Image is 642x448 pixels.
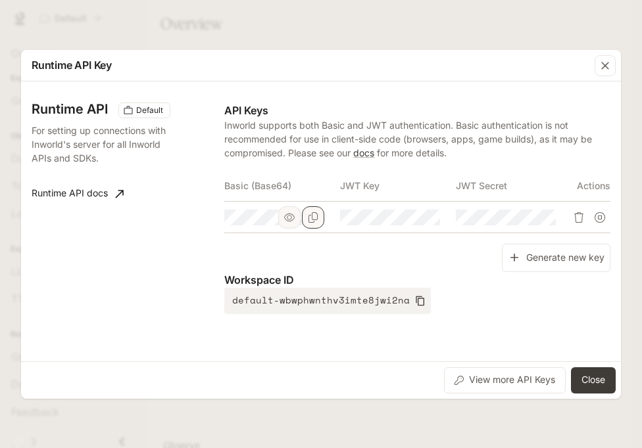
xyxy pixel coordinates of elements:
[571,367,616,393] button: Close
[224,288,431,314] button: default-wbwphwnthv3imte8jwi2na
[572,170,610,202] th: Actions
[568,207,589,228] button: Delete API key
[340,170,456,202] th: JWT Key
[302,206,324,229] button: Copy Basic (Base64)
[32,123,168,165] p: For setting up connections with Inworld's server for all Inworld APIs and SDKs.
[118,102,170,118] div: These keys will apply to your current workspace only
[502,244,610,272] button: Generate new key
[224,272,610,288] p: Workspace ID
[32,57,112,73] p: Runtime API Key
[224,170,340,202] th: Basic (Base64)
[456,170,572,202] th: JWT Secret
[353,147,374,158] a: docs
[444,367,566,393] button: View more API Keys
[32,102,108,116] h3: Runtime API
[224,118,610,160] p: Inworld supports both Basic and JWT authentication. Basic authentication is not recommended for u...
[26,181,129,207] a: Runtime API docs
[589,207,610,228] button: Suspend API key
[224,102,610,118] p: API Keys
[131,104,168,116] span: Default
